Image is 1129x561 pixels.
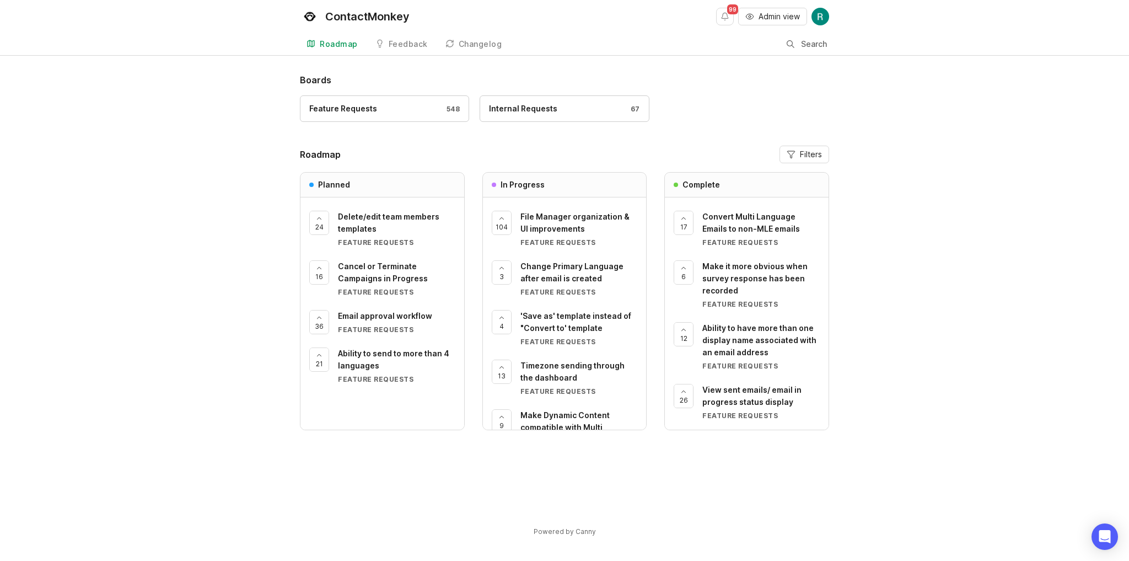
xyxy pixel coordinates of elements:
span: 104 [496,222,508,232]
a: Feedback [369,33,434,56]
div: 548 [441,104,460,114]
div: ContactMonkey [325,11,410,22]
button: Admin view [738,8,807,25]
a: Feature Requests548 [300,95,469,122]
a: 'Save as' template instead of "Convert to' templateFeature Requests [520,310,638,346]
span: Ability to have more than one display name associated with an email address [702,323,816,357]
a: Ability to send to more than 4 languagesFeature Requests [338,348,455,384]
span: 3 [499,272,504,281]
span: 'Save as' template instead of "Convert to' template [520,311,631,333]
a: Make Dynamic Content compatible with Multi language emails [520,409,638,458]
a: Powered by Canny [532,525,598,538]
div: Feature Requests [520,238,638,247]
img: Rowan Naylor [811,8,829,25]
div: Feature Requests [702,238,820,247]
a: Changelog [439,33,509,56]
span: 26 [680,396,688,405]
a: Convert Multi Language Emails to non-MLE emailsFeature Requests [702,211,820,247]
a: Roadmap [300,33,364,56]
button: 36 [309,310,329,334]
div: Feature Requests [338,287,455,297]
span: Email approval workflow [338,311,432,320]
span: 24 [315,222,324,232]
button: 17 [674,211,693,235]
div: Open Intercom Messenger [1092,523,1118,550]
div: Feature Requests [520,387,638,396]
h3: Planned [318,179,350,190]
button: Notifications [716,8,734,25]
div: Roadmap [320,40,358,48]
span: 99 [727,4,738,14]
button: 26 [674,384,693,408]
div: Feature Requests [520,287,638,297]
div: Feature Requests [702,361,820,371]
span: 4 [499,322,504,331]
div: Feedback [389,40,428,48]
a: View sent emails/ email in progress status displayFeature Requests [702,384,820,420]
div: Feature Requests [702,300,820,309]
h3: Complete [682,179,720,190]
span: 9 [499,421,504,430]
button: 24 [309,211,329,235]
h1: Boards [300,73,829,87]
img: ContactMonkey logo [300,7,320,26]
div: Feature Requests [520,337,638,346]
span: 36 [315,322,324,331]
span: File Manager organization & UI improvements [520,212,630,233]
span: Cancel or Terminate Campaigns in Progress [338,261,428,283]
div: Feature Requests [338,238,455,247]
span: 12 [680,334,687,343]
a: Make it more obvious when survey response has been recordedFeature Requests [702,260,820,309]
span: 21 [316,359,323,368]
span: 17 [680,222,687,232]
span: Delete/edit team members templates [338,212,439,233]
div: 67 [625,104,640,114]
button: 6 [674,260,693,285]
span: Make it more obvious when survey response has been recorded [702,261,808,295]
button: 13 [492,360,512,384]
h3: In Progress [501,179,545,190]
span: Admin view [759,11,800,22]
span: 13 [498,371,506,381]
div: Feature Requests [309,103,377,115]
a: Internal Requests67 [480,95,649,122]
button: 21 [309,348,329,372]
a: Delete/edit team members templatesFeature Requests [338,211,455,247]
button: 3 [492,260,512,285]
span: Ability to send to more than 4 languages [338,349,449,370]
span: 16 [315,272,323,281]
div: Feature Requests [702,411,820,420]
a: File Manager organization & UI improvementsFeature Requests [520,211,638,247]
a: Ability to have more than one display name associated with an email addressFeature Requests [702,322,820,371]
button: 9 [492,409,512,434]
a: Change Primary Language after email is createdFeature Requests [520,260,638,297]
div: Internal Requests [489,103,557,115]
button: 104 [492,211,512,235]
div: Feature Requests [338,325,455,334]
button: 12 [674,322,693,346]
span: 6 [681,272,686,281]
a: Timezone sending through the dashboardFeature Requests [520,360,638,396]
div: Feature Requests [338,375,455,384]
span: Convert Multi Language Emails to non-MLE emails [702,212,800,233]
button: 4 [492,310,512,334]
span: Change Primary Language after email is created [520,261,623,283]
div: Changelog [459,40,502,48]
button: 16 [309,260,329,285]
a: Email approval workflowFeature Requests [338,310,455,334]
h2: Roadmap [300,148,341,161]
span: Filters [800,149,822,160]
span: Timezone sending through the dashboard [520,361,625,382]
span: Make Dynamic Content compatible with Multi language emails [520,410,610,444]
span: View sent emails/ email in progress status display [702,385,802,407]
button: Filters [779,146,829,163]
a: Cancel or Terminate Campaigns in ProgressFeature Requests [338,260,455,297]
